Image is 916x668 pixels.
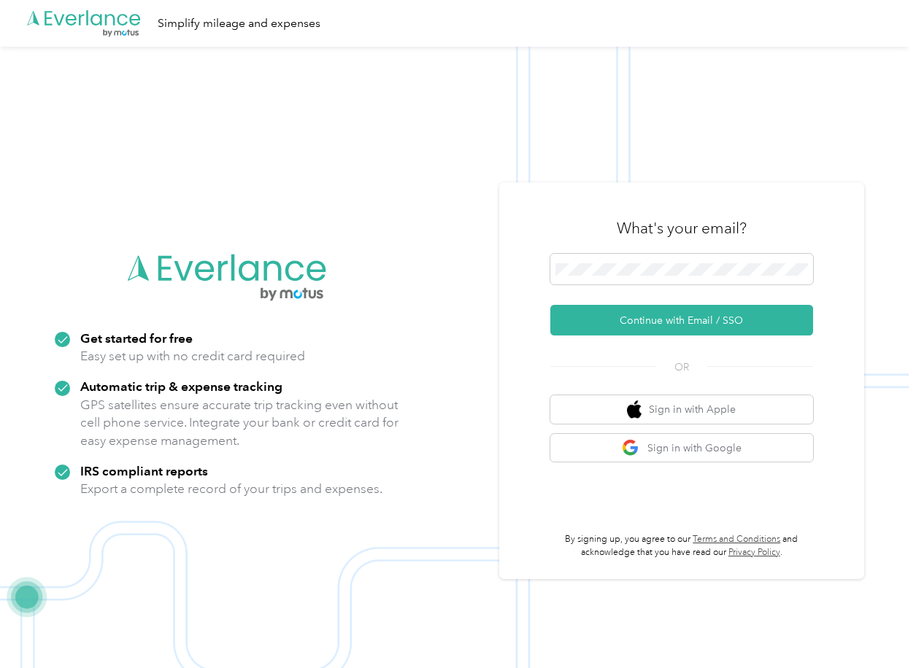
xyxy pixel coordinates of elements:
[80,330,193,346] strong: Get started for free
[550,305,813,335] button: Continue with Email / SSO
[80,396,399,450] p: GPS satellites ensure accurate trip tracking even without cell phone service. Integrate your bank...
[550,434,813,462] button: google logoSign in with Google
[656,360,707,375] span: OR
[158,15,320,33] div: Simplify mileage and expenses
[550,533,813,559] p: By signing up, you agree to our and acknowledge that you have read our .
[622,439,640,457] img: google logo
[80,480,382,498] p: Export a complete record of your trips and expenses.
[693,534,780,545] a: Terms and Conditions
[617,218,747,238] h3: What's your email?
[834,586,916,668] iframe: Everlance-gr Chat Button Frame
[80,463,208,478] strong: IRS compliant reports
[627,400,642,419] img: apple logo
[80,378,282,394] strong: Automatic trip & expense tracking
[550,395,813,424] button: apple logoSign in with Apple
[80,347,305,365] p: Easy set up with no credit card required
[728,547,780,558] a: Privacy Policy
